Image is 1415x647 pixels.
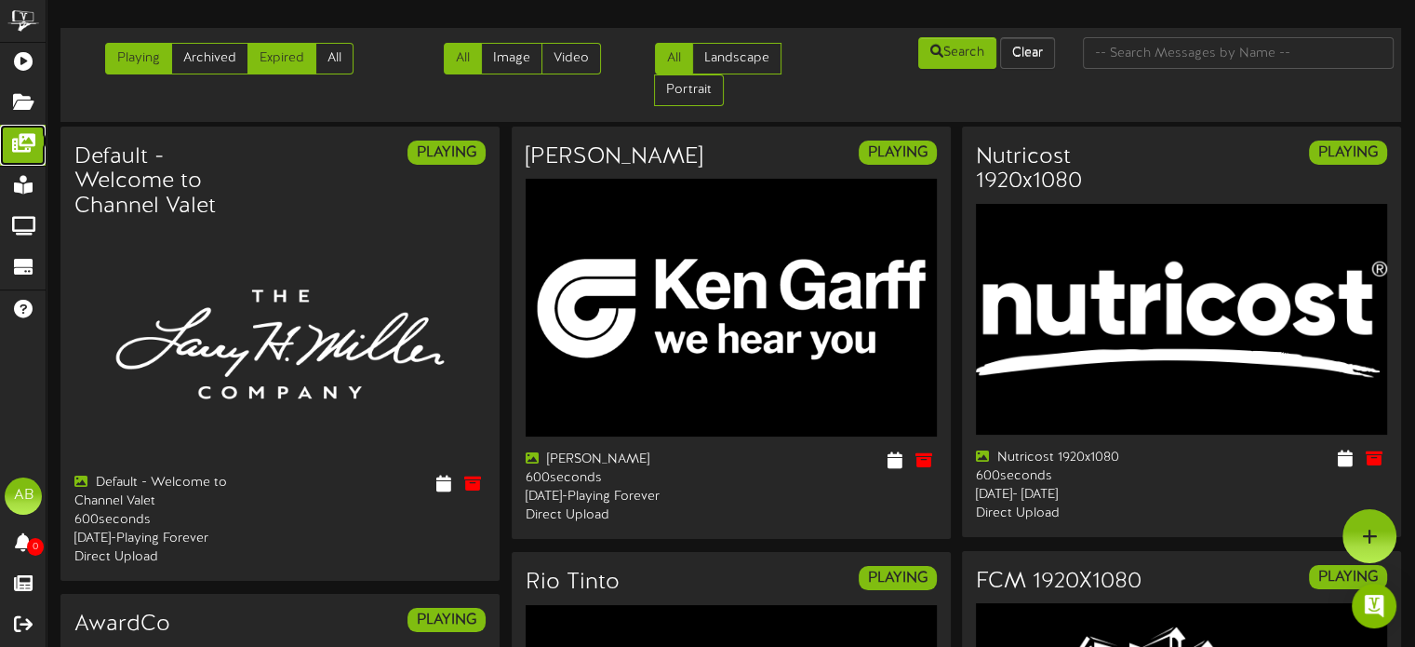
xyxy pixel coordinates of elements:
[976,145,1168,195] h3: Nutricost 1920x1080
[976,505,1168,523] div: Direct Upload
[481,43,542,74] a: Image
[171,43,248,74] a: Archived
[976,449,1168,467] div: Nutricost 1920x1080
[247,43,316,74] a: Expired
[976,570,1141,594] h3: FCM 1920X1080
[1318,144,1378,161] strong: PLAYING
[526,571,620,595] h3: Rio Tinto
[1352,584,1396,628] div: Open Intercom Messenger
[315,43,354,74] a: All
[692,43,781,74] a: Landscape
[526,488,717,506] div: [DATE] - Playing Forever
[541,43,601,74] a: Video
[5,478,42,515] div: AB
[74,511,266,530] div: 600 seconds
[868,144,928,161] strong: PLAYING
[74,613,170,637] h3: AwardCo
[417,612,476,628] strong: PLAYING
[74,228,486,460] img: 0b8dfa39-24b6-4d5c-b4e3-8d3cae769996lhmco_suitelogo_16x9.png
[1318,569,1378,586] strong: PLAYING
[526,179,937,436] img: cc92a30d-cb63-426e-9504-b4832c87480fkengarff1.png
[918,37,996,69] button: Search
[526,451,717,469] div: [PERSON_NAME]
[976,467,1168,486] div: 600 seconds
[105,43,172,74] a: Playing
[74,145,266,219] h3: Default - Welcome to Channel Valet
[444,43,482,74] a: All
[654,74,724,106] a: Portrait
[74,548,266,567] div: Direct Upload
[74,474,266,511] div: Default - Welcome to Channel Valet
[526,506,717,525] div: Direct Upload
[526,469,717,488] div: 600 seconds
[27,538,44,556] span: 0
[1083,37,1394,69] input: -- Search Messages by Name --
[868,570,928,586] strong: PLAYING
[417,144,476,161] strong: PLAYING
[1000,37,1055,69] button: Clear
[74,530,266,548] div: [DATE] - Playing Forever
[976,204,1387,436] img: 881bc3e1-c035-4d1f-9afc-1394f069b327.png
[526,145,702,169] h3: [PERSON_NAME]
[655,43,693,74] a: All
[976,486,1168,505] div: [DATE] - [DATE]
